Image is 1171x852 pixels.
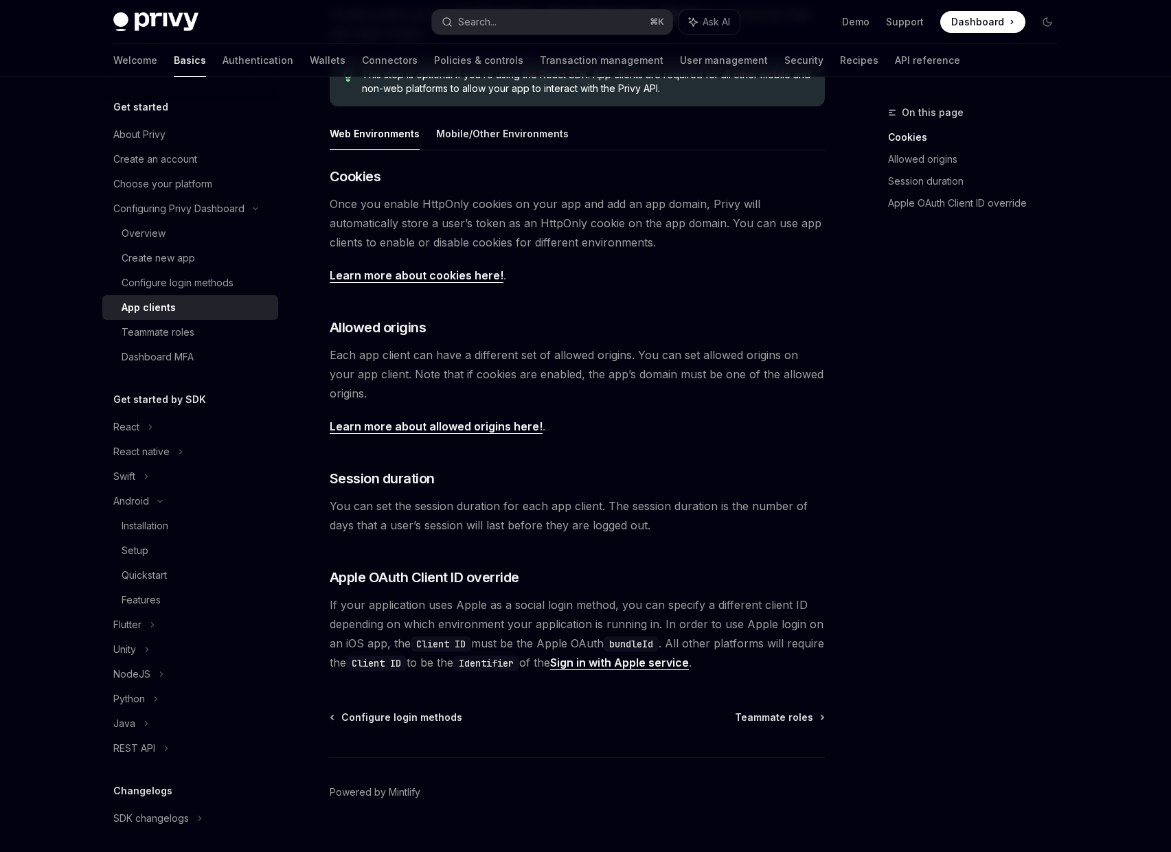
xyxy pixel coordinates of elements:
span: Once you enable HttpOnly cookies on your app and add an app domain, Privy will automatically stor... [330,194,825,252]
button: Ask AI [679,10,740,34]
span: ⌘ K [650,16,664,27]
div: Swift [113,468,135,485]
div: Configuring Privy Dashboard [113,200,245,217]
a: Recipes [840,44,878,77]
a: Policies & controls [434,44,523,77]
h5: Get started [113,99,168,115]
div: Configure login methods [122,275,234,291]
a: Learn more about allowed origins here! [330,419,543,434]
div: Features [122,592,161,608]
a: Choose your platform [102,172,278,196]
div: Installation [122,518,168,534]
a: Wallets [310,44,345,77]
a: API reference [895,44,960,77]
a: Learn more about cookies here! [330,268,503,283]
div: Setup [122,542,148,559]
a: Dashboard MFA [102,345,278,369]
div: Create new app [122,250,195,266]
button: Web Environments [330,117,420,150]
h5: Get started by SDK [113,391,206,408]
a: Cookies [888,126,1069,148]
div: Create an account [113,151,197,168]
code: bundleId [604,636,659,652]
a: Configure login methods [331,711,462,724]
a: Connectors [362,44,418,77]
a: Dashboard [940,11,1025,33]
div: Choose your platform [113,176,212,192]
a: Setup [102,538,278,563]
span: You can set the session duration for each app client. The session duration is the number of days ... [330,496,825,535]
span: Teammate roles [735,711,813,724]
code: Client ID [411,636,471,652]
div: REST API [113,740,155,757]
div: Flutter [113,617,141,633]
code: Identifier [453,656,519,671]
a: Teammate roles [102,320,278,345]
a: Allowed origins [888,148,1069,170]
a: Basics [174,44,206,77]
h5: Changelogs [113,783,172,799]
span: Dashboard [951,15,1004,29]
span: Configure login methods [341,711,462,724]
a: Powered by Mintlify [330,785,420,799]
div: App clients [122,299,176,316]
div: Quickstart [122,567,167,584]
a: Create new app [102,246,278,270]
a: Sign in with Apple service [550,656,689,670]
button: Mobile/Other Environments [436,117,569,150]
a: Welcome [113,44,157,77]
a: About Privy [102,122,278,147]
div: Overview [122,225,166,242]
button: Search...⌘K [432,10,672,34]
div: Android [113,493,149,509]
div: Teammate roles [122,324,194,341]
button: Toggle dark mode [1036,11,1058,33]
span: . [330,266,825,285]
a: Configure login methods [102,270,278,295]
a: Overview [102,221,278,246]
a: Transaction management [540,44,663,77]
a: User management [680,44,768,77]
a: Teammate roles [735,711,823,724]
div: React native [113,444,170,460]
div: About Privy [113,126,166,143]
span: Ask AI [703,15,730,29]
div: React [113,419,139,435]
a: Support [886,15,924,29]
a: Apple OAuth Client ID override [888,192,1069,214]
a: Create an account [102,147,278,172]
span: . [330,417,825,436]
a: Installation [102,514,278,538]
a: Authentication [223,44,293,77]
a: Demo [842,15,869,29]
span: Each app client can have a different set of allowed origins. You can set allowed origins on your ... [330,345,825,403]
img: dark logo [113,12,198,32]
span: Session duration [330,469,435,488]
div: SDK changelogs [113,810,189,827]
a: Security [784,44,823,77]
span: This step is optional if you’re using the React SDK. App clients are required for all other mobil... [362,68,810,95]
div: Dashboard MFA [122,349,194,365]
span: Cookies [330,167,381,186]
div: Search... [458,14,497,30]
a: Features [102,588,278,612]
div: Java [113,715,135,732]
a: App clients [102,295,278,320]
span: If your application uses Apple as a social login method, you can specify a different client ID de... [330,595,825,672]
div: NodeJS [113,666,150,682]
a: Session duration [888,170,1069,192]
span: Apple OAuth Client ID override [330,568,519,587]
code: Client ID [346,656,407,671]
div: Python [113,691,145,707]
a: Quickstart [102,563,278,588]
span: Allowed origins [330,318,427,337]
div: Unity [113,641,136,658]
span: On this page [902,104,964,121]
